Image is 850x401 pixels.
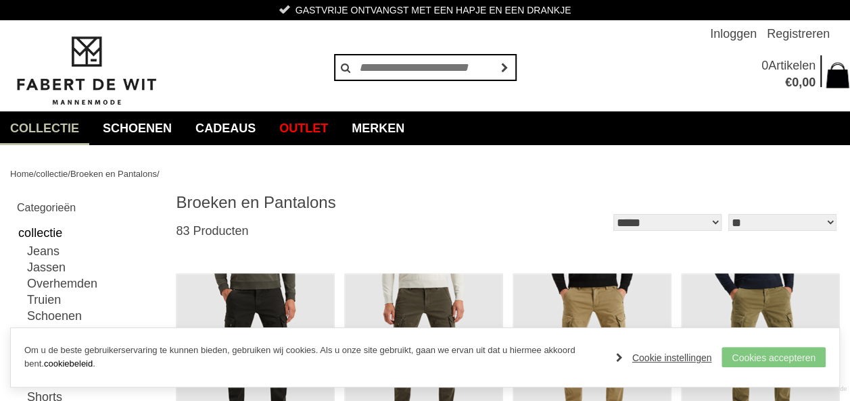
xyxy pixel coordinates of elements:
[17,199,160,216] h2: Categorieën
[17,223,160,243] a: collectie
[185,111,266,145] a: Cadeaus
[799,76,802,89] span: ,
[27,292,160,308] a: Truien
[341,111,415,145] a: Merken
[157,169,160,179] span: /
[24,344,603,372] p: Om u de beste gebruikerservaring te kunnen bieden, gebruiken wij cookies. Als u onze site gebruik...
[34,169,37,179] span: /
[176,192,508,213] h1: Broeken en Pantalons
[176,224,248,238] span: 83 Producten
[269,111,338,145] a: Outlet
[27,259,160,275] a: Jassen
[68,169,70,179] span: /
[36,169,68,179] a: collectie
[616,348,712,368] a: Cookie instellingen
[93,111,182,145] a: Schoenen
[710,20,757,47] a: Inloggen
[802,76,816,89] span: 00
[27,324,160,340] a: Colberts
[44,358,93,369] a: cookiebeleid
[10,34,162,107] img: Fabert de Wit
[768,59,816,72] span: Artikelen
[27,275,160,292] a: Overhemden
[27,243,160,259] a: Jeans
[27,308,160,324] a: Schoenen
[767,20,830,47] a: Registreren
[785,76,792,89] span: €
[70,169,157,179] a: Broeken en Pantalons
[792,76,799,89] span: 0
[761,59,768,72] span: 0
[722,347,826,367] a: Cookies accepteren
[10,169,34,179] a: Home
